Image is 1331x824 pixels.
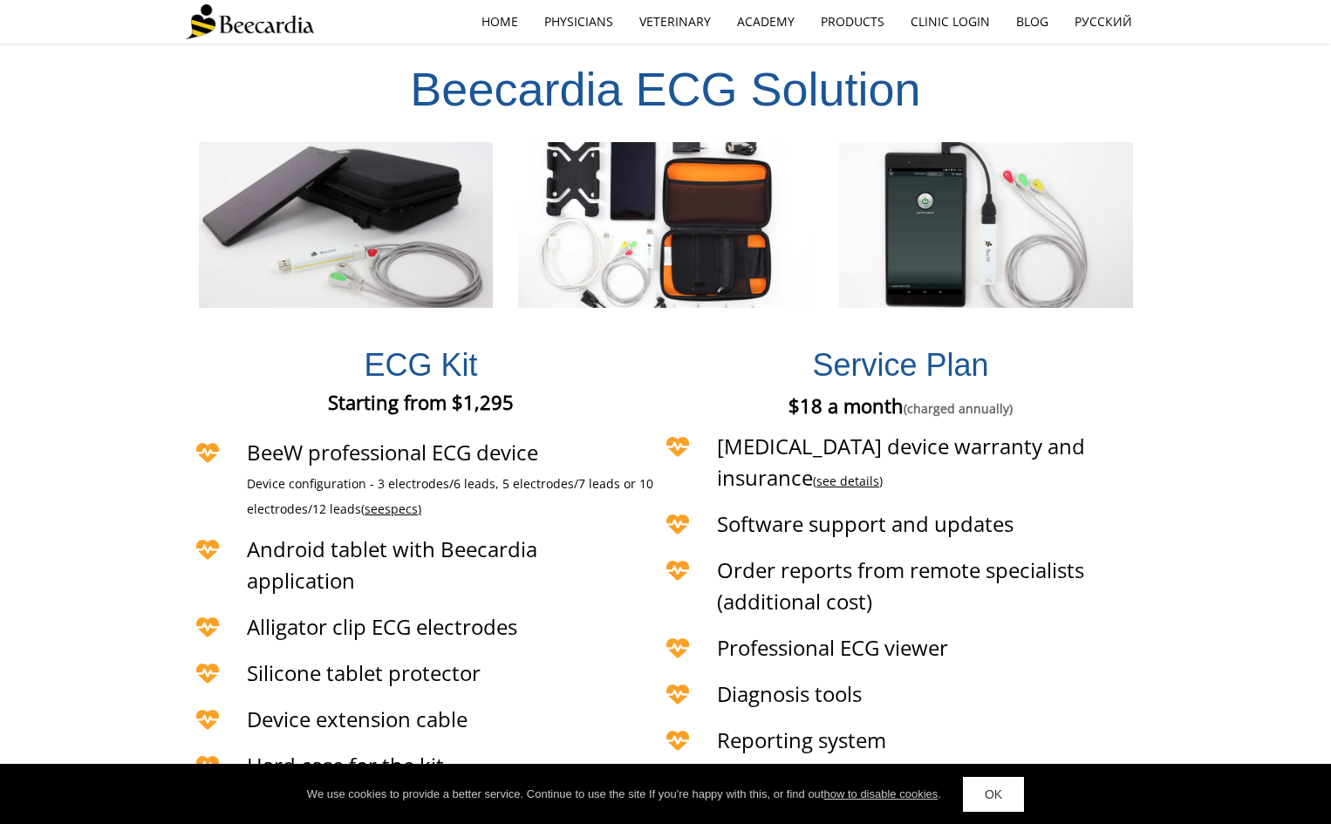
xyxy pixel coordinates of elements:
[717,555,1084,616] span: Order reports from remote specialists (additional cost)
[365,502,421,517] a: seespecs)
[1003,2,1061,42] a: Blog
[247,751,444,780] span: Hard case for the kit
[247,438,538,466] span: BeeW professional ECG device
[247,705,468,733] span: Device extension cable
[364,347,477,383] span: ECG Kit
[247,658,481,687] span: Silicone tablet protector
[717,679,862,708] span: Diagnosis tools
[468,2,531,42] a: home
[788,392,1013,419] span: $18 a month
[904,400,1013,417] span: (charged annually)
[531,2,626,42] a: Physicians
[410,63,920,115] span: Beecardia ECG Solution
[724,2,808,42] a: Academy
[717,432,1085,492] span: [MEDICAL_DATA] device warranty and insurance
[816,473,879,489] a: see details
[328,389,514,415] span: Starting from $1,295
[365,501,385,517] span: see
[1061,2,1145,42] a: Русский
[247,535,537,595] span: Android tablet with Beecardia application
[247,612,517,641] span: Alligator clip ECG electrodes
[808,2,898,42] a: Products
[963,777,1024,812] a: OK
[717,725,886,754] span: Reporting system
[717,509,1014,538] span: Software support and updates
[813,473,883,489] span: ( )
[247,475,653,517] span: Device configuration - 3 electrodes/6 leads, 5 electrodes/7 leads or 10 electrodes/12 leads
[823,787,938,800] a: how to disable cookies
[307,786,941,803] div: We use cookies to provide a better service. Continue to use the site If you're happy with this, o...
[812,347,988,383] span: Service Plan
[898,2,1003,42] a: Clinic Login
[717,633,948,662] span: Professional ECG viewer
[186,4,314,39] img: Beecardia
[385,501,421,517] span: specs)
[361,501,365,517] span: (
[626,2,724,42] a: Veterinary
